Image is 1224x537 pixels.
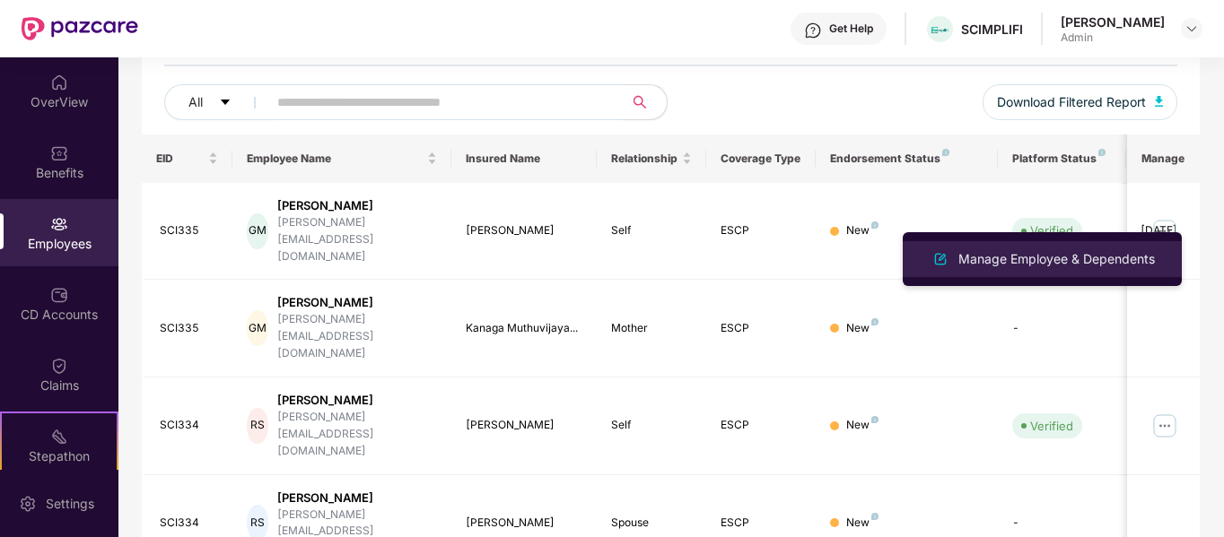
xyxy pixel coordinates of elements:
[871,318,879,325] img: svg+xml;base64,PHN2ZyB4bWxucz0iaHR0cDovL3d3dy53My5vcmcvMjAwMC9zdmciIHdpZHRoPSI4IiBoZWlnaHQ9IjgiIH...
[721,320,801,337] div: ESCP
[611,515,692,532] div: Spouse
[232,134,451,183] th: Employee Name
[160,320,219,337] div: SCI335
[611,417,692,434] div: Self
[247,310,267,346] div: GM
[247,213,267,249] div: GM
[164,84,274,120] button: Allcaret-down
[846,515,879,532] div: New
[466,417,583,434] div: [PERSON_NAME]
[1150,411,1179,440] img: manageButton
[19,495,37,513] img: svg+xml;base64,PHN2ZyBpZD0iU2V0dGluZy0yMHgyMCIgeG1sbnM9Imh0dHA6Ly93d3cudzMub3JnLzIwMDAvc3ZnIiB3aW...
[1030,221,1073,239] div: Verified
[1030,417,1073,435] div: Verified
[1127,134,1200,183] th: Manage
[2,447,117,465] div: Stepathon
[804,22,822,39] img: svg+xml;base64,PHN2ZyBpZD0iSGVscC0zMngzMiIgeG1sbnM9Imh0dHA6Ly93d3cudzMub3JnLzIwMDAvc3ZnIiB3aWR0aD...
[277,197,437,214] div: [PERSON_NAME]
[466,320,583,337] div: Kanaga Muthuvijaya...
[160,417,219,434] div: SCI334
[466,515,583,532] div: [PERSON_NAME]
[721,515,801,532] div: ESCP
[611,320,692,337] div: Mother
[1061,13,1165,30] div: [PERSON_NAME]
[955,249,1158,269] div: Manage Employee & Dependents
[942,149,949,156] img: svg+xml;base64,PHN2ZyB4bWxucz0iaHR0cDovL3d3dy53My5vcmcvMjAwMC9zdmciIHdpZHRoPSI4IiBoZWlnaHQ9IjgiIH...
[40,495,100,513] div: Settings
[277,214,437,265] div: [PERSON_NAME][EMAIL_ADDRESS][DOMAIN_NAME]
[22,17,138,40] img: New Pazcare Logo
[830,152,984,166] div: Endorsement Status
[50,74,68,91] img: svg+xml;base64,PHN2ZyBpZD0iSG9tZSIgeG1sbnM9Imh0dHA6Ly93d3cudzMub3JnLzIwMDAvc3ZnIiB3aWR0aD0iMjAiIG...
[721,222,801,239] div: ESCP
[871,416,879,423] img: svg+xml;base64,PHN2ZyB4bWxucz0iaHR0cDovL3d3dy53My5vcmcvMjAwMC9zdmciIHdpZHRoPSI4IiBoZWlnaHQ9IjgiIH...
[706,134,816,183] th: Coverage Type
[1150,217,1179,246] img: manageButton
[721,417,801,434] div: ESCP
[277,489,437,507] div: [PERSON_NAME]
[277,409,437,460] div: [PERSON_NAME][EMAIL_ADDRESS][DOMAIN_NAME]
[50,144,68,162] img: svg+xml;base64,PHN2ZyBpZD0iQmVuZWZpdHMiIHhtbG5zPSJodHRwOi8vd3d3LnczLm9yZy8yMDAwL3N2ZyIgd2lkdGg9Ij...
[927,23,953,37] img: transparent%20(1).png
[50,428,68,446] img: svg+xml;base64,PHN2ZyB4bWxucz0iaHR0cDovL3d3dy53My5vcmcvMjAwMC9zdmciIHdpZHRoPSIyMSIgaGVpZ2h0PSIyMC...
[846,417,879,434] div: New
[623,95,658,109] span: search
[160,515,219,532] div: SCI334
[277,294,437,311] div: [PERSON_NAME]
[846,222,879,239] div: New
[50,215,68,233] img: svg+xml;base64,PHN2ZyBpZD0iRW1wbG95ZWVzIiB4bWxucz0iaHR0cDovL3d3dy53My5vcmcvMjAwMC9zdmciIHdpZHRoPS...
[1061,30,1165,45] div: Admin
[961,21,1023,38] div: SCIMPLIFI
[611,152,678,166] span: Relationship
[997,92,1146,112] span: Download Filtered Report
[451,134,598,183] th: Insured Name
[623,84,668,120] button: search
[247,408,267,444] div: RS
[871,221,879,229] img: svg+xml;base64,PHN2ZyB4bWxucz0iaHR0cDovL3d3dy53My5vcmcvMjAwMC9zdmciIHdpZHRoPSI4IiBoZWlnaHQ9IjgiIH...
[846,320,879,337] div: New
[998,280,1125,377] td: -
[829,22,873,36] div: Get Help
[277,311,437,362] div: [PERSON_NAME][EMAIL_ADDRESS][DOMAIN_NAME]
[1185,22,1199,36] img: svg+xml;base64,PHN2ZyBpZD0iRHJvcGRvd24tMzJ4MzIiIHhtbG5zPSJodHRwOi8vd3d3LnczLm9yZy8yMDAwL3N2ZyIgd2...
[50,286,68,304] img: svg+xml;base64,PHN2ZyBpZD0iQ0RfQWNjb3VudHMiIGRhdGEtbmFtZT0iQ0QgQWNjb3VudHMiIHhtbG5zPSJodHRwOi8vd3...
[611,222,692,239] div: Self
[50,357,68,375] img: svg+xml;base64,PHN2ZyBpZD0iQ2xhaW0iIHhtbG5zPSJodHRwOi8vd3d3LnczLm9yZy8yMDAwL3N2ZyIgd2lkdGg9IjIwIi...
[1155,96,1164,107] img: svg+xml;base64,PHN2ZyB4bWxucz0iaHR0cDovL3d3dy53My5vcmcvMjAwMC9zdmciIHhtbG5zOnhsaW5rPSJodHRwOi8vd3...
[142,134,233,183] th: EID
[1098,149,1106,156] img: svg+xml;base64,PHN2ZyB4bWxucz0iaHR0cDovL3d3dy53My5vcmcvMjAwMC9zdmciIHdpZHRoPSI4IiBoZWlnaHQ9IjgiIH...
[597,134,706,183] th: Relationship
[983,84,1178,120] button: Download Filtered Report
[1012,152,1111,166] div: Platform Status
[871,513,879,520] img: svg+xml;base64,PHN2ZyB4bWxucz0iaHR0cDovL3d3dy53My5vcmcvMjAwMC9zdmciIHdpZHRoPSI4IiBoZWlnaHQ9IjgiIH...
[188,92,203,112] span: All
[277,392,437,409] div: [PERSON_NAME]
[156,152,205,166] span: EID
[466,222,583,239] div: [PERSON_NAME]
[930,248,951,270] img: svg+xml;base64,PHN2ZyB4bWxucz0iaHR0cDovL3d3dy53My5vcmcvMjAwMC9zdmciIHhtbG5zOnhsaW5rPSJodHRwOi8vd3...
[219,96,232,110] span: caret-down
[160,222,219,239] div: SCI335
[247,152,424,166] span: Employee Name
